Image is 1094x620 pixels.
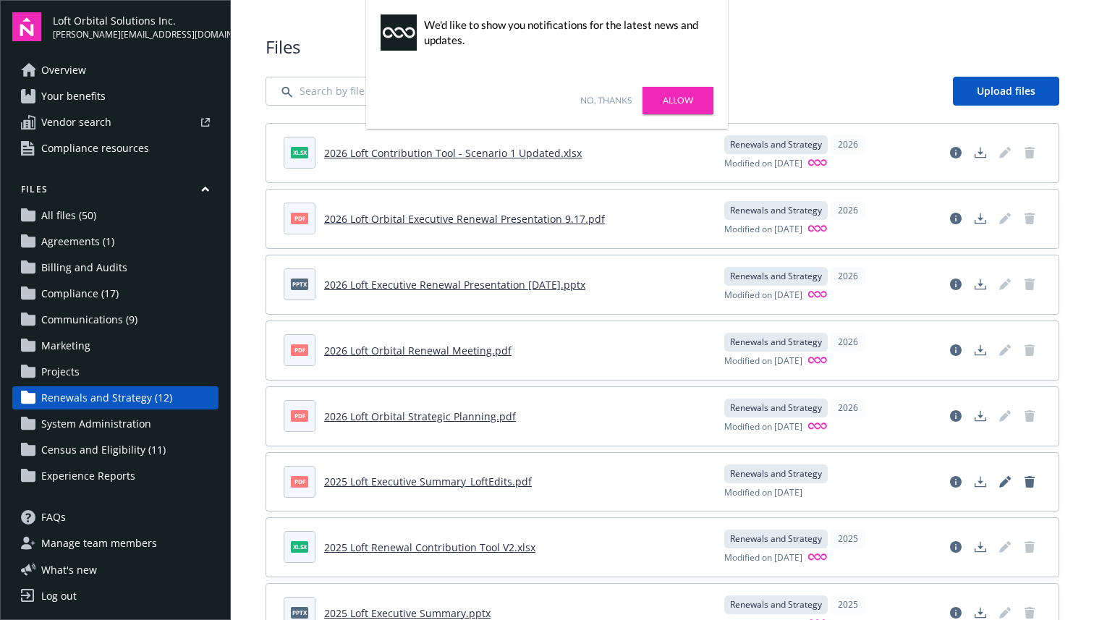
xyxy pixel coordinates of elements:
div: 2026 [831,267,865,286]
span: Files [266,35,1059,59]
span: Vendor search [41,111,111,134]
span: Billing and Audits [41,256,127,279]
div: We'd like to show you notifications for the latest news and updates. [424,17,706,48]
span: Marketing [41,334,90,357]
a: All files (50) [12,204,219,227]
span: System Administration [41,412,151,436]
span: Edit document [993,273,1017,296]
span: Delete document [1018,273,1041,296]
span: All files (50) [41,204,96,227]
button: Loft Orbital Solutions Inc.[PERSON_NAME][EMAIL_ADDRESS][DOMAIN_NAME] [53,12,219,41]
a: Compliance resources [12,137,219,160]
span: Your benefits [41,85,106,108]
a: Download document [969,339,992,362]
a: 2026 Loft Orbital Renewal Meeting.pdf [324,344,512,357]
span: Edit document [993,141,1017,164]
span: pptx [291,279,308,289]
a: Communications (9) [12,308,219,331]
a: Marketing [12,334,219,357]
span: Upload files [977,84,1035,98]
a: Agreements (1) [12,230,219,253]
a: 2026 Loft Orbital Strategic Planning.pdf [324,409,516,423]
span: Compliance resources [41,137,149,160]
span: Loft Orbital Solutions Inc. [53,13,219,28]
a: 2026 Loft Executive Renewal Presentation [DATE].pptx [324,278,585,292]
span: pdf [291,410,308,421]
span: Renewals and Strategy [730,270,822,283]
a: 2026 Loft Orbital Executive Renewal Presentation 9.17.pdf [324,212,605,226]
a: View file details [944,404,967,428]
span: Renewals and Strategy [730,402,822,415]
span: pdf [291,213,308,224]
a: Vendor search [12,111,219,134]
span: Modified on [DATE] [724,354,802,368]
a: View file details [944,273,967,296]
span: Renewals and Strategy [730,336,822,349]
span: Projects [41,360,80,383]
a: Download document [969,404,992,428]
span: Modified on [DATE] [724,420,802,434]
a: View file details [944,339,967,362]
a: Renewals and Strategy (12) [12,386,219,409]
input: Search by file name... [266,77,483,106]
span: xlsx [291,147,308,158]
a: No, thanks [580,94,632,107]
span: Delete document [1018,141,1041,164]
a: Compliance (17) [12,282,219,305]
a: 2026 Loft Contribution Tool - Scenario 1 Updated.xlsx [324,146,582,160]
span: Overview [41,59,86,82]
a: Billing and Audits [12,256,219,279]
span: Modified on [DATE] [724,157,802,171]
div: 2026 [831,399,865,417]
span: Edit document [993,339,1017,362]
span: Edit document [993,404,1017,428]
span: Modified on [DATE] [724,223,802,237]
a: System Administration [12,412,219,436]
div: 2026 [831,333,865,352]
span: [PERSON_NAME][EMAIL_ADDRESS][DOMAIN_NAME] [53,28,219,41]
a: Download document [969,141,992,164]
span: Compliance (17) [41,282,119,305]
div: 2026 [831,201,865,220]
a: View file details [944,207,967,230]
div: 2026 [831,135,865,154]
img: navigator-logo.svg [12,12,41,41]
a: View file details [944,141,967,164]
a: Upload files [953,77,1059,106]
a: Download document [969,207,992,230]
span: Communications (9) [41,308,137,331]
span: Agreements (1) [41,230,114,253]
span: Delete document [1018,404,1041,428]
a: Allow [643,87,713,114]
button: Files [12,183,219,201]
span: Renewals and Strategy [730,204,822,217]
a: Your benefits [12,85,219,108]
span: Delete document [1018,207,1041,230]
span: pdf [291,344,308,355]
span: Renewals and Strategy (12) [41,386,172,409]
span: Delete document [1018,339,1041,362]
a: Download document [969,273,992,296]
a: Overview [12,59,219,82]
span: Renewals and Strategy [730,138,822,151]
span: Edit document [993,207,1017,230]
a: Projects [12,360,219,383]
span: Modified on [DATE] [724,289,802,302]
